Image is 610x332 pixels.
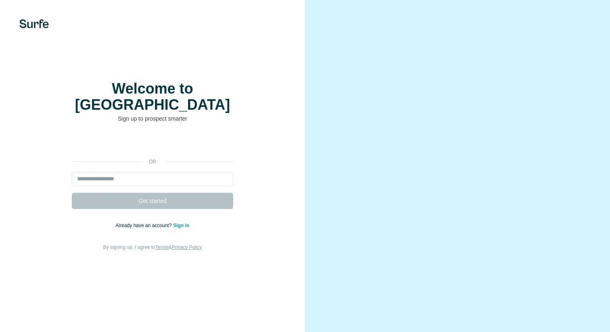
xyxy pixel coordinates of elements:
[172,244,202,250] a: Privacy Policy
[155,244,169,250] a: Terms
[72,115,233,123] p: Sign up to prospect smarter
[173,223,189,228] a: Sign in
[72,81,233,113] h1: Welcome to [GEOGRAPHIC_DATA]
[19,19,49,28] img: Surfe's logo
[140,158,165,165] p: or
[116,223,173,228] span: Already have an account?
[103,244,202,250] span: By signing up, I agree to &
[68,135,237,152] iframe: Sign in with Google Button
